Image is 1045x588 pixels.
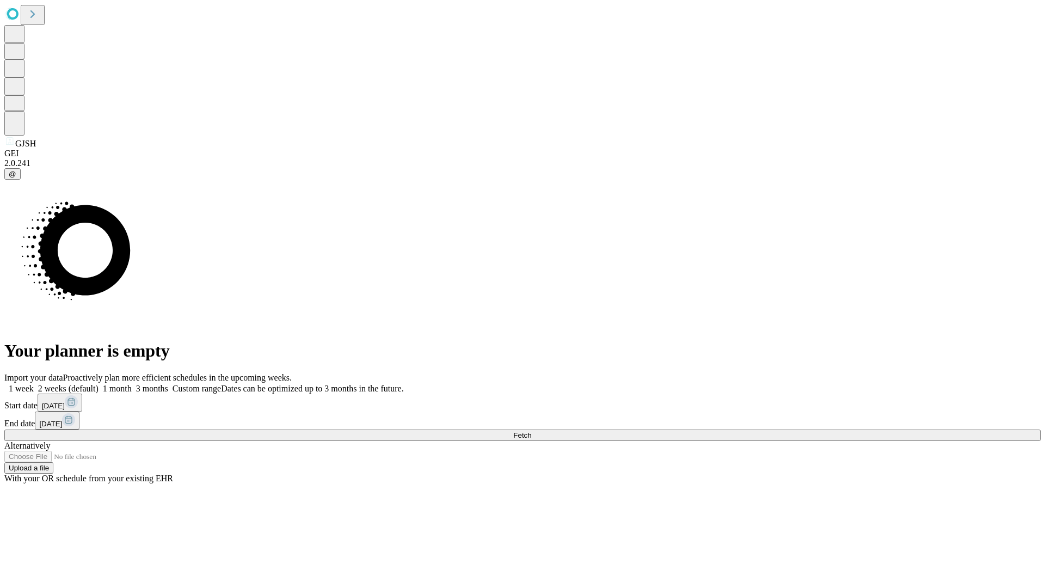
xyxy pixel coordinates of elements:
span: @ [9,170,16,178]
button: [DATE] [35,412,79,430]
span: Proactively plan more efficient schedules in the upcoming weeks. [63,373,292,382]
span: 3 months [136,384,168,393]
h1: Your planner is empty [4,341,1041,361]
button: @ [4,168,21,180]
span: 2 weeks (default) [38,384,99,393]
span: Alternatively [4,441,50,450]
span: [DATE] [39,420,62,428]
span: Dates can be optimized up to 3 months in the future. [221,384,403,393]
button: [DATE] [38,394,82,412]
span: 1 month [103,384,132,393]
span: With your OR schedule from your existing EHR [4,474,173,483]
span: 1 week [9,384,34,393]
span: Fetch [513,431,531,439]
div: 2.0.241 [4,158,1041,168]
span: Custom range [173,384,221,393]
button: Upload a file [4,462,53,474]
span: GJSH [15,139,36,148]
button: Fetch [4,430,1041,441]
div: End date [4,412,1041,430]
span: Import your data [4,373,63,382]
div: GEI [4,149,1041,158]
span: [DATE] [42,402,65,410]
div: Start date [4,394,1041,412]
